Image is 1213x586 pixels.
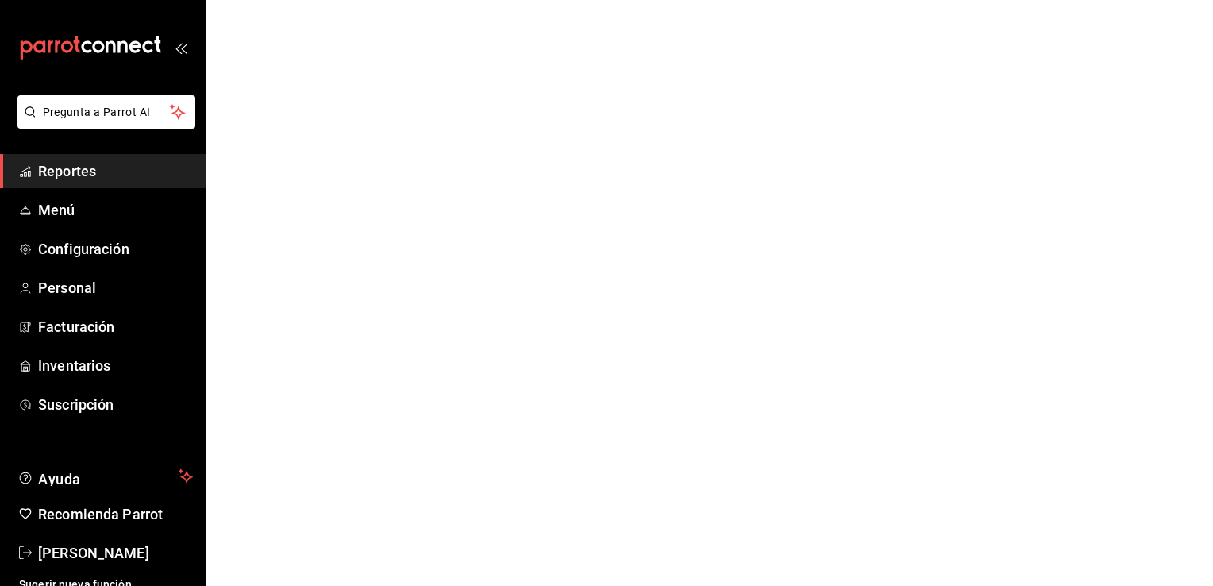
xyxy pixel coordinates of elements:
[38,394,193,415] span: Suscripción
[38,160,193,182] span: Reportes
[17,95,195,129] button: Pregunta a Parrot AI
[38,355,193,376] span: Inventarios
[11,115,195,132] a: Pregunta a Parrot AI
[175,41,187,54] button: open_drawer_menu
[43,104,171,121] span: Pregunta a Parrot AI
[38,503,193,525] span: Recomienda Parrot
[38,542,193,564] span: [PERSON_NAME]
[38,199,193,221] span: Menú
[38,316,193,337] span: Facturación
[38,277,193,299] span: Personal
[38,238,193,260] span: Configuración
[38,467,172,486] span: Ayuda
